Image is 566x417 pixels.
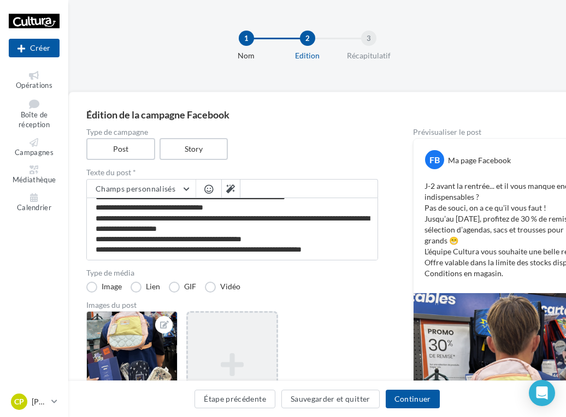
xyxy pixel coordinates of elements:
[160,138,228,160] label: Story
[15,148,54,157] span: Campagnes
[86,282,122,293] label: Image
[273,50,343,61] div: Edition
[448,155,511,166] div: Ma page Facebook
[13,176,56,184] span: Médiathèque
[425,150,444,169] div: FB
[86,269,378,277] label: Type de média
[86,169,378,176] label: Texte du post *
[32,396,47,407] p: [PERSON_NAME]
[9,136,60,159] a: Campagnes
[9,163,60,187] a: Médiathèque
[361,31,376,46] div: 3
[86,138,155,160] label: Post
[169,282,196,293] label: GIF
[19,110,50,129] span: Boîte de réception
[9,191,60,215] a: Calendrier
[87,180,196,198] button: Champs personnalisés
[86,301,378,309] div: Images du post
[529,380,555,406] div: Open Intercom Messenger
[211,50,281,61] div: Nom
[386,390,440,408] button: Continuer
[281,390,380,408] button: Sauvegarder et quitter
[334,50,404,61] div: Récapitulatif
[9,391,60,412] a: CP [PERSON_NAME]
[9,39,60,57] button: Créer
[205,282,240,293] label: Vidéo
[131,282,160,293] label: Lien
[86,128,378,136] label: Type de campagne
[9,97,60,132] a: Boîte de réception
[16,81,52,90] span: Opérations
[9,69,60,92] a: Opérations
[300,31,315,46] div: 2
[14,396,24,407] span: CP
[9,39,60,57] div: Nouvelle campagne
[17,203,51,212] span: Calendrier
[194,390,275,408] button: Étape précédente
[96,184,175,193] span: Champs personnalisés
[239,31,254,46] div: 1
